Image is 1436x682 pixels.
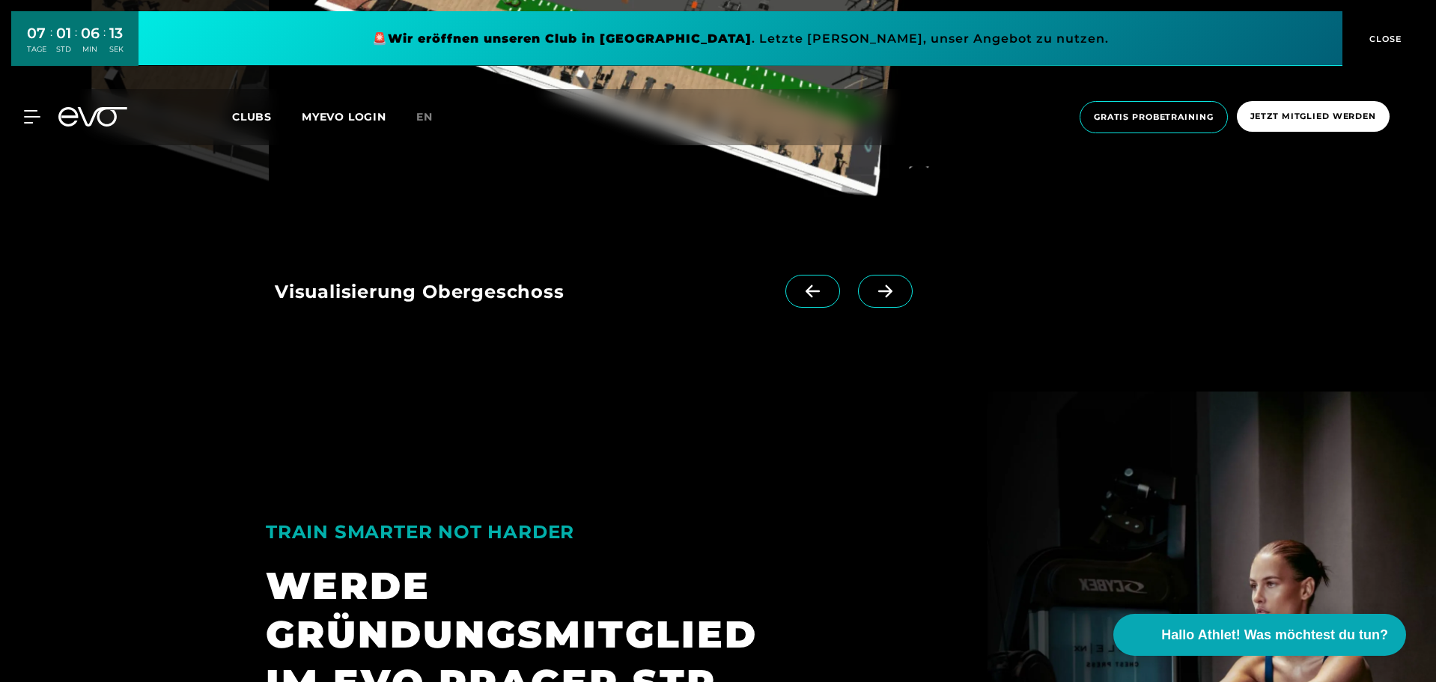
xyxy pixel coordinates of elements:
[109,44,124,55] div: SEK
[56,44,71,55] div: STD
[27,44,46,55] div: TAGE
[232,109,302,124] a: Clubs
[1366,32,1402,46] span: CLOSE
[81,44,100,55] div: MIN
[1161,625,1388,645] span: Hallo Athlet! Was möchtest du tun?
[50,24,52,64] div: :
[1232,101,1394,133] a: Jetzt Mitglied werden
[109,22,124,44] div: 13
[81,22,100,44] div: 06
[1113,614,1406,656] button: Hallo Athlet! Was möchtest du tun?
[1342,11,1425,66] button: CLOSE
[1075,101,1232,133] a: Gratis Probetraining
[1250,110,1376,123] span: Jetzt Mitglied werden
[56,22,71,44] div: 01
[75,24,77,64] div: :
[103,24,106,64] div: :
[1094,111,1214,124] span: Gratis Probetraining
[266,514,781,549] div: TRAIN SMARTER NOT HARDER
[232,110,272,124] span: Clubs
[275,275,785,312] div: Visualisierung Obergeschoss
[416,110,433,124] span: en
[302,110,386,124] a: MYEVO LOGIN
[27,22,46,44] div: 07
[416,109,451,126] a: en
